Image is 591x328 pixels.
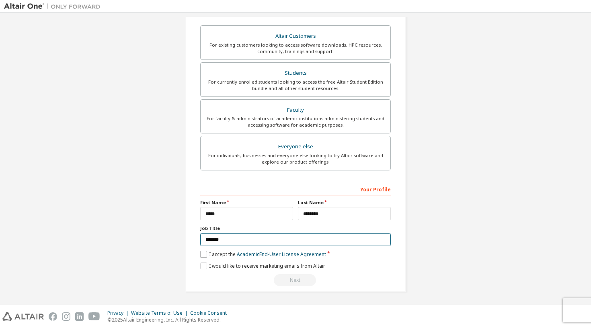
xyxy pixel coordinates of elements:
[49,312,57,321] img: facebook.svg
[200,262,325,269] label: I would like to receive marketing emails from Altair
[205,31,386,42] div: Altair Customers
[2,312,44,321] img: altair_logo.svg
[200,199,293,206] label: First Name
[107,310,131,316] div: Privacy
[205,141,386,152] div: Everyone else
[237,251,326,258] a: Academic End-User License Agreement
[75,312,84,321] img: linkedin.svg
[190,310,232,316] div: Cookie Consent
[4,2,105,10] img: Altair One
[205,68,386,79] div: Students
[107,316,232,323] p: © 2025 Altair Engineering, Inc. All Rights Reserved.
[205,152,386,165] div: For individuals, businesses and everyone else looking to try Altair software and explore our prod...
[200,274,391,286] div: Read and acccept EULA to continue
[200,182,391,195] div: Your Profile
[200,225,391,232] label: Job Title
[200,251,326,258] label: I accept the
[205,79,386,92] div: For currently enrolled students looking to access the free Altair Student Edition bundle and all ...
[62,312,70,321] img: instagram.svg
[205,105,386,116] div: Faculty
[205,42,386,55] div: For existing customers looking to access software downloads, HPC resources, community, trainings ...
[88,312,100,321] img: youtube.svg
[205,115,386,128] div: For faculty & administrators of academic institutions administering students and accessing softwa...
[131,310,190,316] div: Website Terms of Use
[298,199,391,206] label: Last Name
